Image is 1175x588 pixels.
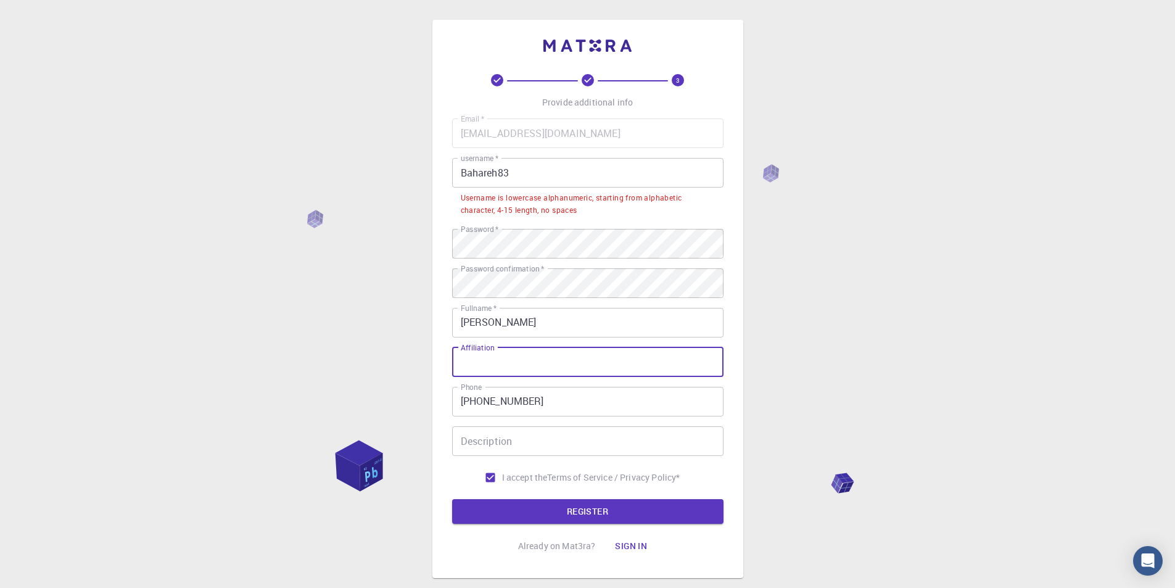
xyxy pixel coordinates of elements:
label: Fullname [461,303,497,313]
p: Terms of Service / Privacy Policy * [547,471,680,484]
label: Password confirmation [461,263,544,274]
div: Open Intercom Messenger [1133,546,1163,576]
label: Email [461,114,484,124]
text: 3 [676,76,680,85]
p: Provide additional info [542,96,633,109]
button: REGISTER [452,499,724,524]
span: I accept the [502,471,548,484]
div: Username is lowercase alphanumeric, starting from alphabetic character, 4-15 length, no spaces [461,192,715,217]
a: Terms of Service / Privacy Policy* [547,471,680,484]
label: Password [461,224,498,234]
p: Already on Mat3ra? [518,540,596,552]
label: Phone [461,382,482,392]
label: username [461,153,498,164]
button: Sign in [605,534,657,558]
label: Affiliation [461,342,494,353]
